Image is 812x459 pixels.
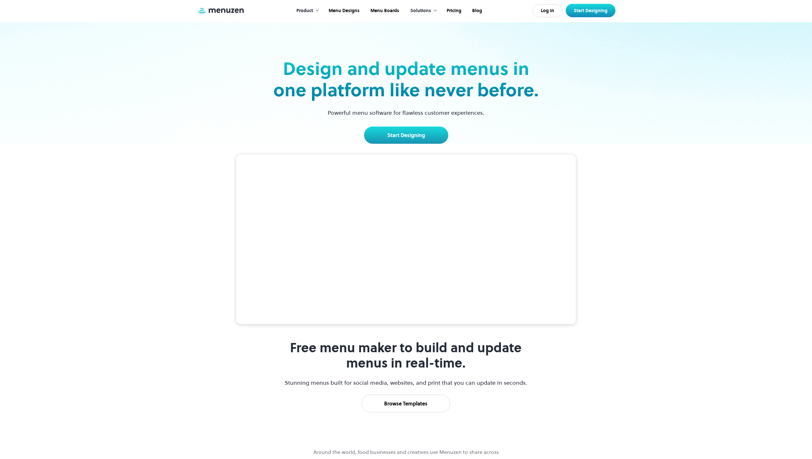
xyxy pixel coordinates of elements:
[290,1,323,21] div: Product
[441,1,466,21] a: Pricing
[533,4,562,17] a: Log In
[284,340,528,371] h1: Free menu maker to build and update menus in real-time.
[466,1,487,21] a: Blog
[404,1,441,21] div: Solutions
[323,1,364,21] a: Menu Designs
[320,108,492,117] p: Powerful menu software for flawless customer experiences.
[361,395,450,412] a: Browse Templates
[272,58,541,101] h2: Design and update menus in one platform like never before.
[364,1,404,21] a: Menu Boards
[566,4,615,17] a: Start Designing
[313,448,499,456] p: Around the world, food businesses and creatives use Menuzen to share across
[410,7,431,14] div: Solutions
[284,378,528,387] p: Stunning menus built for social media, websites, and print that you can update in seconds.
[296,7,313,14] div: Product
[364,127,448,144] a: Start Designing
